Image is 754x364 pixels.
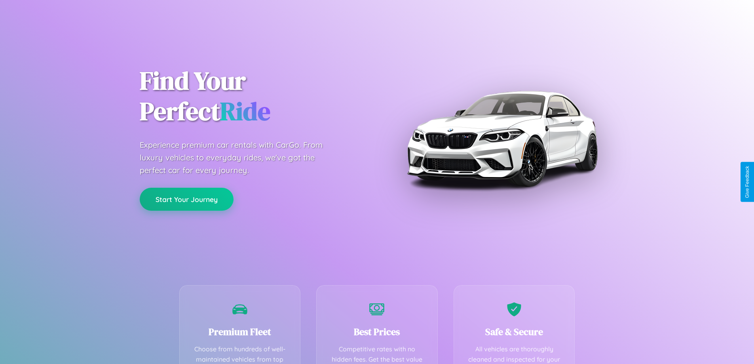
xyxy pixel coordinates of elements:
div: Give Feedback [745,166,750,198]
h3: Premium Fleet [192,325,289,338]
span: Ride [220,94,270,128]
img: Premium BMW car rental vehicle [403,40,601,238]
h3: Safe & Secure [466,325,563,338]
h3: Best Prices [329,325,425,338]
button: Start Your Journey [140,188,234,211]
h1: Find Your Perfect [140,66,365,127]
p: Experience premium car rentals with CarGo. From luxury vehicles to everyday rides, we've got the ... [140,139,338,177]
